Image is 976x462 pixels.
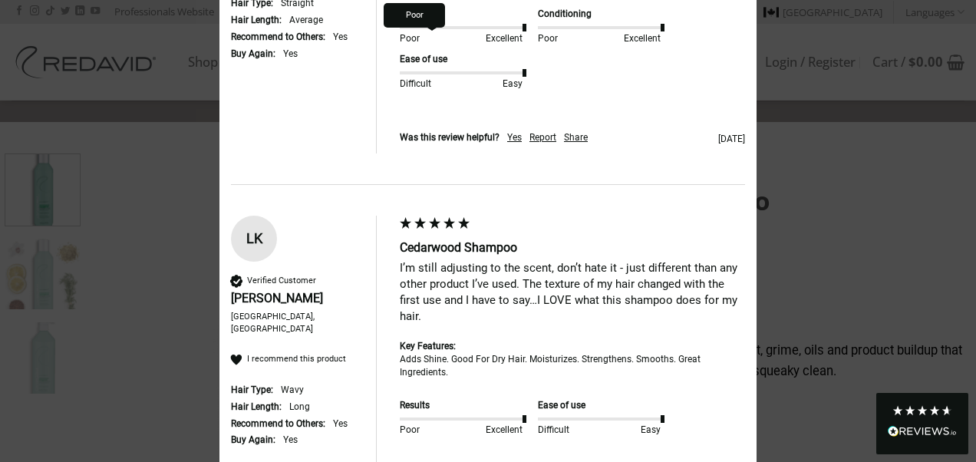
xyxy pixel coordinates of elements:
[400,239,745,256] div: Cedarwood Shampoo
[622,32,661,45] div: Excellent
[333,417,348,431] div: Yes
[231,401,282,414] div: Hair Length:
[400,8,523,21] div: Results
[231,290,361,307] div: [PERSON_NAME]
[400,399,523,412] div: Results
[231,311,361,335] div: [GEOGRAPHIC_DATA], [GEOGRAPHIC_DATA]
[231,417,325,431] div: Recommend to Others:
[247,275,316,286] div: Verified Customer
[289,401,310,414] div: Long
[538,8,661,21] div: Conditioning
[400,424,439,437] div: Poor
[333,31,348,44] div: Yes
[876,393,968,454] div: Read All Reviews
[622,424,661,437] div: Easy
[231,434,275,447] div: Buy Again:
[400,340,456,353] div: Key Features:
[483,32,523,45] div: Excellent
[400,32,439,45] div: Poor
[281,384,304,397] div: Wavy
[231,14,282,27] div: Hair Length:
[538,32,577,45] div: Poor
[892,404,953,417] div: 4.8 Stars
[231,227,277,250] div: LK
[888,426,957,437] img: REVIEWS.io
[231,31,325,44] div: Recommend to Others:
[595,133,745,146] div: [DATE]
[400,53,523,66] div: Ease of use
[400,78,439,91] div: Difficult
[247,353,346,365] div: I recommend this product
[529,131,556,144] div: Report
[289,14,323,27] div: Average
[400,260,745,325] div: I’m still adjusting to the scent, don’t hate it - just different than any other product I’ve used...
[538,424,577,437] div: Difficult
[400,131,500,144] div: Was this review helpful?
[400,353,745,379] div: Adds Shine. Good For Dry Hair. Moisturizes. Strengthens. Smooths. Great Ingredients.
[283,434,298,447] div: Yes
[231,48,275,61] div: Buy Again:
[538,399,661,412] div: Ease of use
[888,423,957,443] div: Read All Reviews
[483,424,523,437] div: Excellent
[231,384,273,397] div: Hair Type:
[483,78,523,91] div: Easy
[564,131,588,144] div: Share
[398,216,471,236] div: 5 star rating
[283,48,298,61] div: Yes
[507,131,522,144] div: Yes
